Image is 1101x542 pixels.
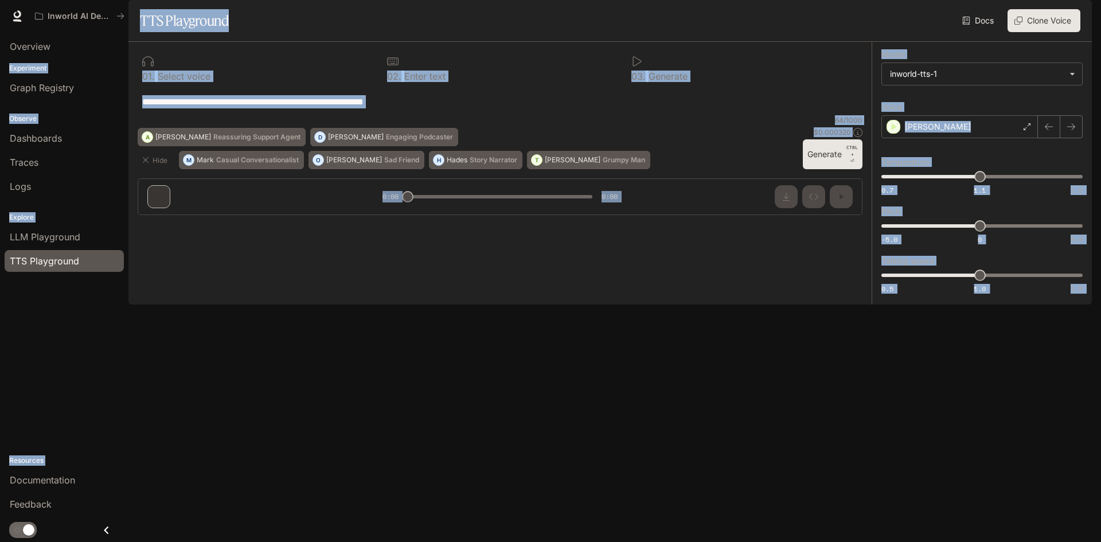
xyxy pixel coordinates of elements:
[545,157,600,163] p: [PERSON_NAME]
[138,151,174,169] button: Hide
[1008,9,1080,32] button: Clone Voice
[401,72,446,81] p: Enter text
[142,128,153,146] div: A
[142,72,155,81] p: 0 1 .
[310,128,458,146] button: D[PERSON_NAME]Engaging Podcaster
[603,157,645,163] p: Grumpy Man
[974,284,986,294] span: 1.0
[140,9,229,32] h1: TTS Playground
[429,151,522,169] button: HHadesStory Narrator
[1071,235,1083,244] span: 5.0
[881,284,893,294] span: 0.5
[434,151,444,169] div: H
[527,151,650,169] button: T[PERSON_NAME]Grumpy Man
[881,235,897,244] span: -5.0
[309,151,424,169] button: O[PERSON_NAME]Sad Friend
[881,257,934,265] p: Talking speed
[386,134,453,141] p: Engaging Podcaster
[532,151,542,169] div: T
[326,157,382,163] p: [PERSON_NAME]
[155,134,211,141] p: [PERSON_NAME]
[138,128,306,146] button: A[PERSON_NAME]Reassuring Support Agent
[881,185,893,195] span: 0.7
[155,72,210,81] p: Select voice
[1071,185,1083,195] span: 1.5
[197,157,214,163] p: Mark
[179,151,304,169] button: MMarkCasual Conversationalist
[882,63,1082,85] div: inworld-tts-1
[183,151,194,169] div: M
[846,144,858,165] p: ⏎
[447,157,467,163] p: Hades
[313,151,323,169] div: O
[890,68,1064,80] div: inworld-tts-1
[646,72,688,81] p: Generate
[881,208,900,216] p: Pitch
[835,115,862,125] p: 64 / 1000
[960,9,998,32] a: Docs
[384,157,419,163] p: Sad Friend
[213,134,300,141] p: Reassuring Support Agent
[631,72,646,81] p: 0 3 .
[1071,284,1083,294] span: 1.5
[387,72,401,81] p: 0 2 .
[803,139,862,169] button: GenerateCTRL +⏎
[315,128,325,146] div: D
[974,185,986,195] span: 1.1
[470,157,517,163] p: Story Narrator
[881,103,902,111] p: Voice
[881,50,905,59] p: Model
[30,5,130,28] button: All workspaces
[328,134,384,141] p: [PERSON_NAME]
[216,157,299,163] p: Casual Conversationalist
[48,11,112,21] p: Inworld AI Demos
[905,121,971,132] p: [PERSON_NAME]
[881,158,930,166] p: Temperature
[814,127,851,137] p: $ 0.000320
[978,235,982,244] span: 0
[846,144,858,158] p: CTRL +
